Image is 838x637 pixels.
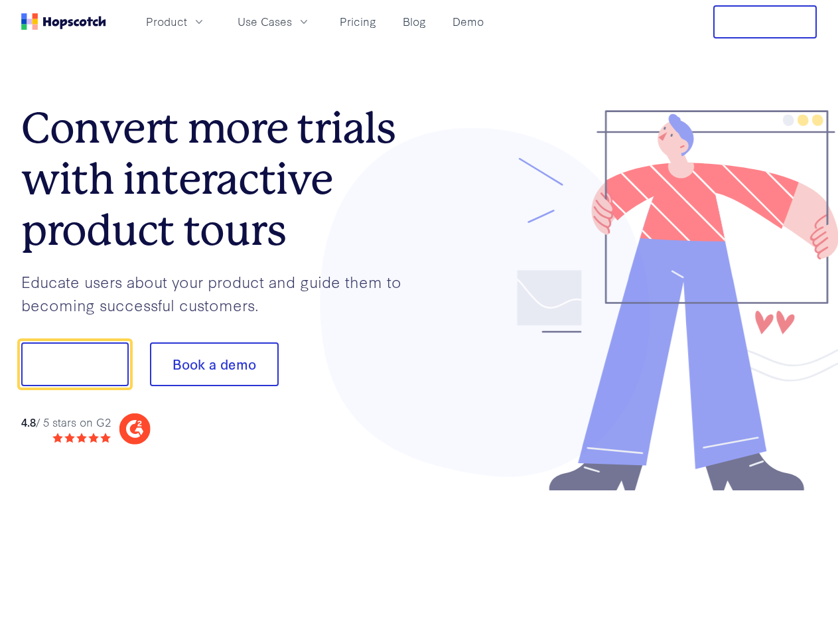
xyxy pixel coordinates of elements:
[713,5,817,38] button: Free Trial
[21,13,106,30] a: Home
[138,11,214,33] button: Product
[238,13,292,30] span: Use Cases
[21,342,129,386] button: Show me!
[21,414,36,429] strong: 4.8
[230,11,318,33] button: Use Cases
[150,342,279,386] button: Book a demo
[21,103,419,255] h1: Convert more trials with interactive product tours
[397,11,431,33] a: Blog
[146,13,187,30] span: Product
[447,11,489,33] a: Demo
[21,270,419,316] p: Educate users about your product and guide them to becoming successful customers.
[334,11,382,33] a: Pricing
[21,414,111,431] div: / 5 stars on G2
